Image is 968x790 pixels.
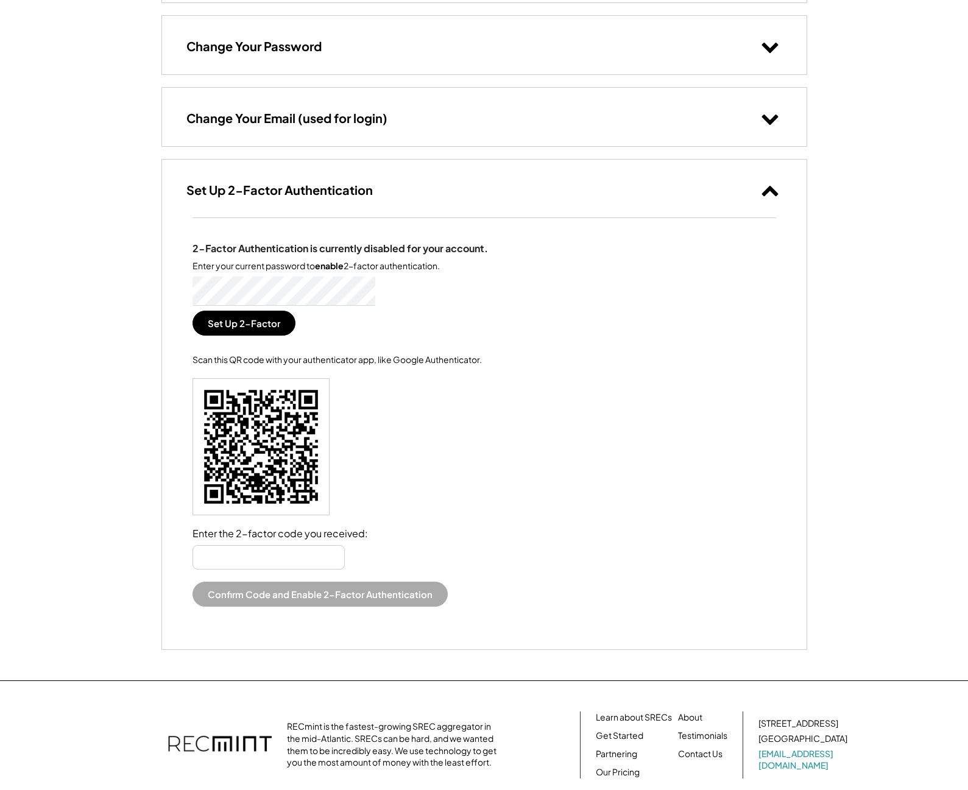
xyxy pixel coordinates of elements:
[186,182,373,198] h3: Set Up 2-Factor Authentication
[678,730,727,742] a: Testimonials
[193,582,448,607] button: Confirm Code and Enable 2-Factor Authentication
[678,748,722,760] a: Contact Us
[193,527,368,540] div: Enter the 2-factor code you received:
[193,311,295,336] button: Set Up 2-Factor
[287,721,503,768] div: RECmint is the fastest-growing SREC aggregator in the mid-Atlantic. SRECs can be hard, and we wan...
[193,260,440,272] div: Enter your current password to 2-factor authentication.
[758,718,838,730] div: [STREET_ADDRESS]
[186,110,387,126] h3: Change Your Email (used for login)
[193,379,329,515] img: Z+HtdbxsNY6HtZax8Na63hYax0Pa63jYa11PKy1joe11vGw1joe1lrHw1rreFhrHQ9rreNhrXX8P5ZT071BzfmCAAAAAElFTk...
[315,260,344,271] strong: enable
[596,711,672,724] a: Learn about SRECs
[596,748,637,760] a: Partnering
[758,733,847,745] div: [GEOGRAPHIC_DATA]
[168,724,272,766] img: recmint-logotype%403x.png
[193,354,482,366] div: Scan this QR code with your authenticator app, like Google Authenticator.
[193,242,488,255] div: 2-Factor Authentication is currently disabled for your account.
[758,748,850,772] a: [EMAIL_ADDRESS][DOMAIN_NAME]
[596,730,643,742] a: Get Started
[678,711,702,724] a: About
[186,38,322,54] h3: Change Your Password
[596,766,640,778] a: Our Pricing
